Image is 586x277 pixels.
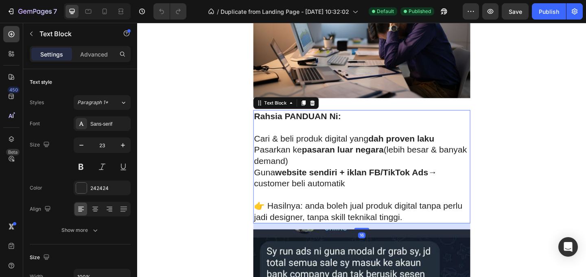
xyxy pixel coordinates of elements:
div: Text style [30,79,52,86]
div: Text Block [136,83,164,91]
strong: pasaran luar negara [179,133,268,143]
div: Publish [539,7,559,16]
div: Show more [61,226,99,234]
div: 450 [8,87,20,93]
iframe: Design area [137,23,586,277]
button: Save [502,3,529,20]
p: Pasarkan ke (lebih besar & banyak demand) [127,132,361,157]
strong: website sendiri + iklan FB/TikTok Ads [150,157,316,168]
div: Open Intercom Messenger [558,237,578,257]
div: 16 [240,228,248,234]
button: Show more [30,223,131,238]
div: Color [30,184,42,192]
span: Save [509,8,522,15]
button: Publish [532,3,566,20]
div: Undo/Redo [153,3,186,20]
span: Default [377,8,394,15]
div: Align [30,204,52,215]
button: Paragraph 1* [74,95,131,110]
p: Cari & beli produk digital yang [127,120,361,132]
div: Size [30,252,51,263]
p: Text Block [39,29,109,39]
div: Beta [6,149,20,155]
div: 242424 [90,185,129,192]
span: / [217,7,219,16]
p: Guna → customer beli automatik [127,157,361,181]
span: Duplicate from Landing Page - [DATE] 10:32:02 [221,7,349,16]
span: Paragraph 1* [77,99,108,106]
div: Size [30,140,51,150]
div: Font [30,120,40,127]
strong: dah proven laku [251,120,323,131]
strong: Rahsia PANDUAN Ni: [127,96,221,107]
p: Settings [40,50,63,59]
p: 7 [53,7,57,16]
span: Published [409,8,431,15]
p: 👉 Hasilnya: anda boleh jual produk digital tanpa perlu jadi designer, tanpa skill teknikal tinggi. [127,193,361,218]
div: Sans-serif [90,120,129,128]
div: Styles [30,99,44,106]
p: Advanced [80,50,108,59]
button: 7 [3,3,61,20]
